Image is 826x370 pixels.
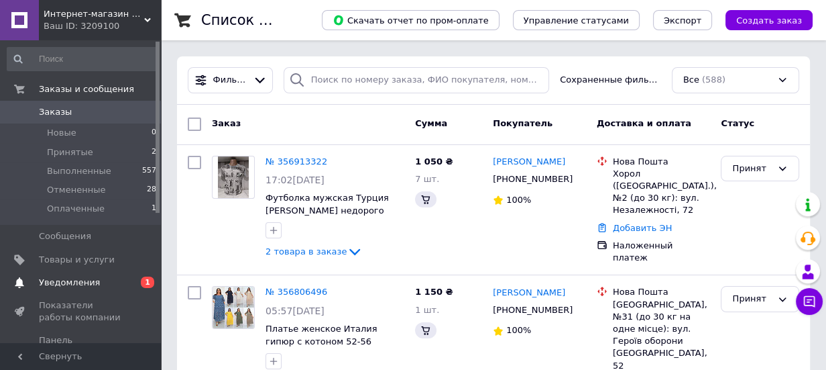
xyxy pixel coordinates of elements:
span: 100% [506,325,531,335]
h1: Список заказов [201,12,316,28]
span: Показатели работы компании [39,299,124,324]
span: 7 шт. [415,174,439,184]
span: Все [683,74,699,87]
button: Скачать отчет по пром-оплате [322,10,499,30]
div: [PHONE_NUMBER] [490,302,575,319]
span: Сообщения [39,230,91,242]
a: 2 товара в заказе [265,246,363,257]
span: 1 050 ₴ [415,156,453,167]
span: Заказ [212,118,241,128]
span: 2 товара в заказе [265,246,347,257]
span: Интернет-магазин Шапочка shapo4ka.com.ua [44,8,144,20]
span: Оплаченные [47,203,105,215]
a: Футболка мужская Турция [PERSON_NAME] недорого [265,193,389,216]
span: 1 150 ₴ [415,287,453,297]
span: 100% [506,195,531,205]
a: Платье женское Италия гипюр с котоном 52-56 размер [265,324,377,359]
span: 1 шт. [415,305,439,315]
input: Поиск [7,47,158,71]
span: 28 [147,184,156,196]
button: Чат с покупателем [796,288,823,315]
span: Товары и услуги [39,254,115,266]
span: Новые [47,127,76,139]
a: № 356806496 [265,287,327,297]
div: Принят [732,292,772,306]
span: 17:02[DATE] [265,175,324,185]
span: Статус [721,118,754,128]
button: Экспорт [653,10,712,30]
span: Выполненные [47,165,111,177]
span: 0 [152,127,156,139]
span: 2 [152,146,156,158]
span: Создать заказ [736,15,802,26]
span: 557 [142,165,156,177]
div: Ваш ID: 3209100 [44,20,161,32]
span: Уведомления [39,277,100,289]
span: Экспорт [664,15,701,26]
a: Фото товару [212,156,255,199]
div: [PHONE_NUMBER] [490,171,575,188]
span: Заказы и сообщения [39,83,134,95]
div: Нова Пошта [613,286,711,298]
span: Сохраненные фильтры: [560,74,661,87]
span: Заказы [39,106,72,118]
span: 1 [152,203,156,215]
a: [PERSON_NAME] [493,287,565,299]
img: Фото товару [218,156,249,198]
img: Фото товару [213,287,254,328]
span: Сумма [415,118,447,128]
span: 1 [141,277,154,288]
span: 05:57[DATE] [265,306,324,316]
div: Нова Пошта [613,156,711,168]
div: Хорол ([GEOGRAPHIC_DATA].), №2 (до 30 кг): вул. Незалежності, 72 [613,168,711,217]
div: Наложенный платеж [613,240,711,264]
span: Скачать отчет по пром-оплате [333,14,489,26]
span: (588) [702,75,725,85]
button: Управление статусами [513,10,640,30]
span: Панель управления [39,334,124,359]
div: Принят [732,162,772,176]
a: [PERSON_NAME] [493,156,565,169]
span: Управление статусами [524,15,629,26]
span: Покупатель [493,118,552,128]
span: Фильтры [213,74,248,87]
a: № 356913322 [265,156,327,167]
a: Фото товару [212,286,255,329]
span: Принятые [47,146,93,158]
span: Доставка и оплата [597,118,691,128]
input: Поиск по номеру заказа, ФИО покупателя, номеру телефона, Email, номеру накладной [284,67,549,93]
a: Добавить ЭН [613,223,672,233]
a: Создать заказ [712,15,813,25]
span: Отмененные [47,184,105,196]
button: Создать заказ [725,10,813,30]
